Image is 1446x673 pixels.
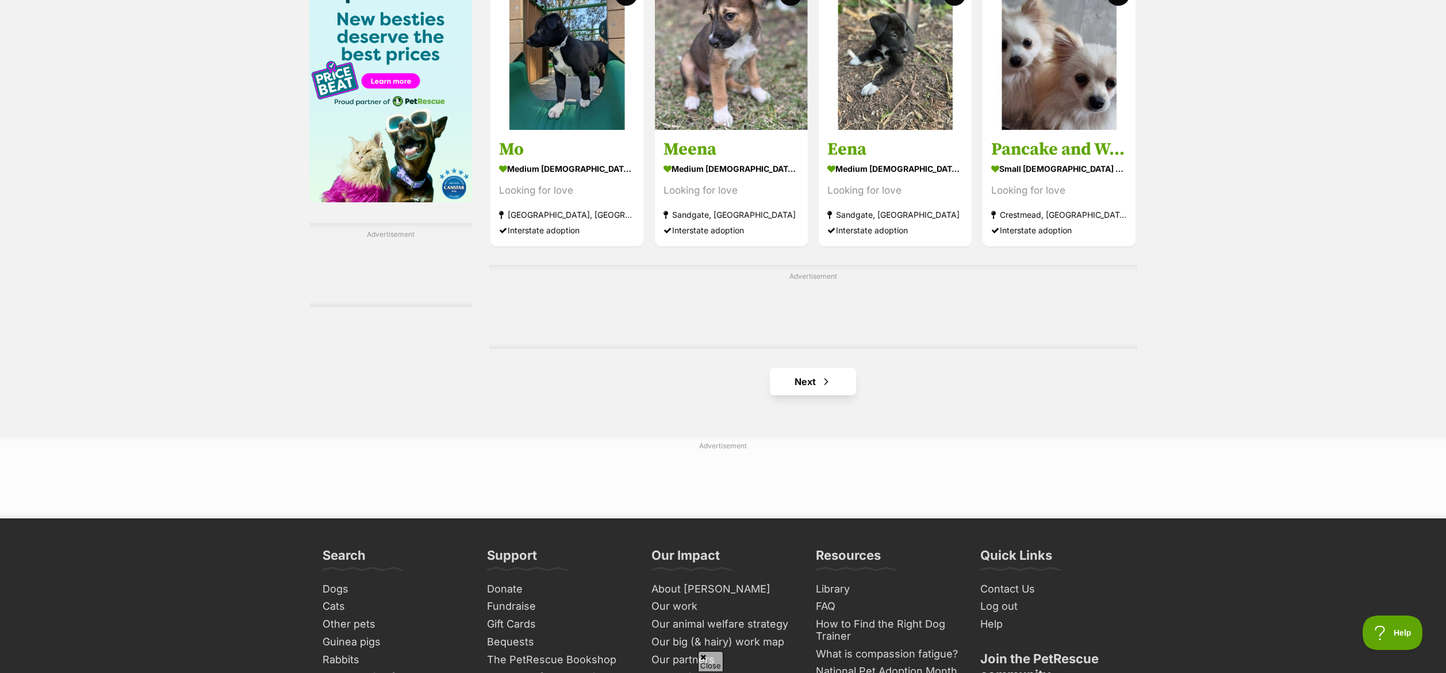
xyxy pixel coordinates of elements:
a: Next page [770,368,856,395]
a: Cats [318,598,471,616]
h3: Meena [663,139,799,160]
a: Guinea pigs [318,633,471,651]
div: Advertisement [309,223,473,307]
h3: Pancake and Waffle [991,139,1127,160]
div: Looking for love [499,183,635,198]
strong: [GEOGRAPHIC_DATA], [GEOGRAPHIC_DATA] [499,207,635,222]
div: Interstate adoption [499,222,635,238]
a: Meena medium [DEMOGRAPHIC_DATA] Dog Looking for love Sandgate, [GEOGRAPHIC_DATA] Interstate adoption [655,130,808,247]
a: Log out [976,598,1129,616]
a: FAQ [811,598,964,616]
h3: Resources [816,547,881,570]
a: Bequests [482,633,635,651]
div: Advertisement [489,265,1137,349]
nav: Pagination [489,368,1137,395]
a: Our partners [647,651,800,669]
a: About [PERSON_NAME] [647,580,800,598]
a: Our animal welfare strategy [647,616,800,633]
strong: medium [DEMOGRAPHIC_DATA] Dog [499,160,635,177]
iframe: Help Scout Beacon - Open [1363,616,1423,650]
h3: Mo [499,139,635,160]
a: Dogs [318,580,471,598]
a: What is compassion fatigue? [811,645,964,663]
strong: Crestmead, [GEOGRAPHIC_DATA] [991,207,1127,222]
span: Close [698,651,723,671]
div: Interstate adoption [991,222,1127,238]
div: Looking for love [827,183,963,198]
a: Rabbits [318,651,471,669]
a: Donate [482,580,635,598]
strong: medium [DEMOGRAPHIC_DATA] Dog [827,160,963,177]
a: Fundraise [482,598,635,616]
h3: Search [323,547,366,570]
div: Looking for love [663,183,799,198]
a: Other pets [318,616,471,633]
a: Our big (& hairy) work map [647,633,800,651]
a: Pancake and Waffle small [DEMOGRAPHIC_DATA] Dog Looking for love Crestmead, [GEOGRAPHIC_DATA] Int... [983,130,1136,247]
a: Gift Cards [482,616,635,633]
a: Mo medium [DEMOGRAPHIC_DATA] Dog Looking for love [GEOGRAPHIC_DATA], [GEOGRAPHIC_DATA] Interstate... [490,130,643,247]
h3: Quick Links [980,547,1052,570]
a: Eena medium [DEMOGRAPHIC_DATA] Dog Looking for love Sandgate, [GEOGRAPHIC_DATA] Interstate adoption [819,130,972,247]
a: How to Find the Right Dog Trainer [811,616,964,645]
a: Help [976,616,1129,633]
h3: Support [487,547,537,570]
h3: Eena [827,139,963,160]
h3: Our Impact [651,547,720,570]
a: Our work [647,598,800,616]
div: Interstate adoption [827,222,963,238]
a: Contact Us [976,580,1129,598]
a: The PetRescue Bookshop [482,651,635,669]
strong: Sandgate, [GEOGRAPHIC_DATA] [663,207,799,222]
strong: small [DEMOGRAPHIC_DATA] Dog [991,160,1127,177]
div: Interstate adoption [663,222,799,238]
strong: medium [DEMOGRAPHIC_DATA] Dog [663,160,799,177]
strong: Sandgate, [GEOGRAPHIC_DATA] [827,207,963,222]
a: Library [811,580,964,598]
div: Looking for love [991,183,1127,198]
